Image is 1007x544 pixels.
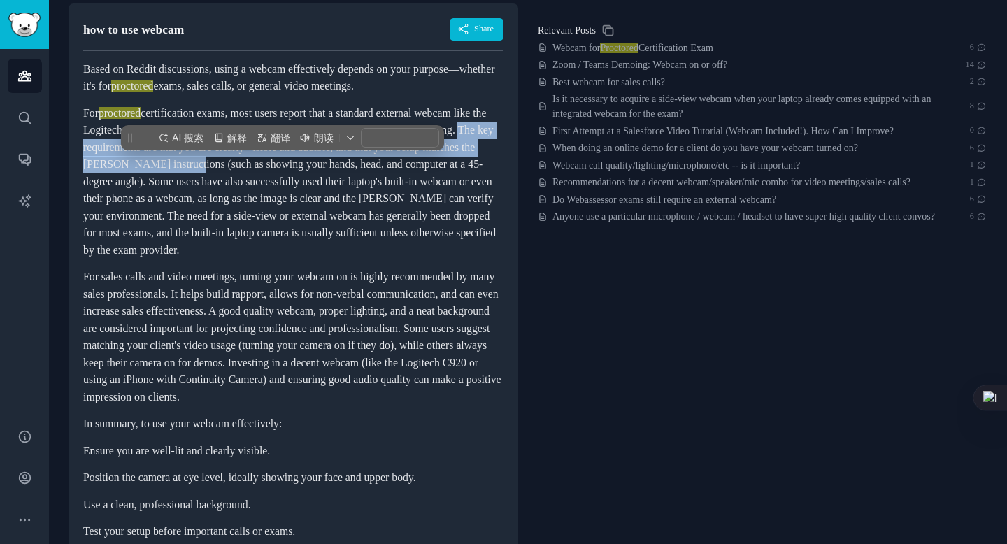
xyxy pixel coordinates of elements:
[552,75,665,90] a: Best webcam for sales calls?
[970,159,987,171] span: 1
[552,41,713,55] span: Webcam for Certification Exam
[552,41,713,55] a: Webcam forProctoredCertification Exam
[83,523,503,541] li: Test your setup before important calls or exams.
[970,100,987,113] span: 8
[970,124,987,137] span: 0
[538,23,596,38] div: Relevant Posts
[83,269,503,406] p: For sales calls and video meetings, turning your webcam on is highly recommended by many sales pr...
[474,23,494,36] span: Share
[970,142,987,155] span: 6
[83,61,503,95] p: Based on Reddit discussions, using a webcam effectively depends on your purpose—whether it's for ...
[450,18,503,41] button: Share
[552,209,935,224] a: Anyone use a particular microphone / webcam / headset to have super high quality client convos?
[8,13,41,37] img: GummySearch logo
[970,41,987,54] span: 6
[552,92,970,121] a: Is it necessary to acquire a side-view webcam when your laptop already comes equipped with an int...
[552,141,858,155] a: When doing an online demo for a client do you have your webcam turned on?
[83,105,503,259] p: For certification exams, most users report that a standard external webcam like the Logitech C270...
[83,496,503,514] li: Use a clean, professional background.
[970,176,987,189] span: 1
[111,80,153,92] doubao-vocabulary-highlight: proctored
[83,21,184,38] div: how to use webcam
[970,193,987,206] span: 6
[966,59,988,71] span: 14
[970,210,987,223] span: 6
[83,415,503,433] p: In summary, to use your webcam effectively:
[99,107,141,119] doubao-vocabulary-highlight: proctored
[552,57,727,72] a: Zoom / Teams Demoing: Webcam on or off?
[552,124,894,138] a: First Attempt at a Salesforce Video Tutorial (Webcam Included!). How Can I Improve?
[970,76,987,88] span: 2
[552,192,776,207] a: Do Webassessor exams still require an external webcam?
[552,158,800,173] a: Webcam call quality/lighting/microphone/etc -- is it important?
[552,175,910,189] a: Recommendations for a decent webcam/speaker/mic combo for video meetings/sales calls?
[83,443,503,460] li: Ensure you are well-lit and clearly visible.
[600,43,638,53] doubao-vocabulary-highlight: Proctored
[83,469,503,487] li: Position the camera at eye level, ideally showing your face and upper body.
